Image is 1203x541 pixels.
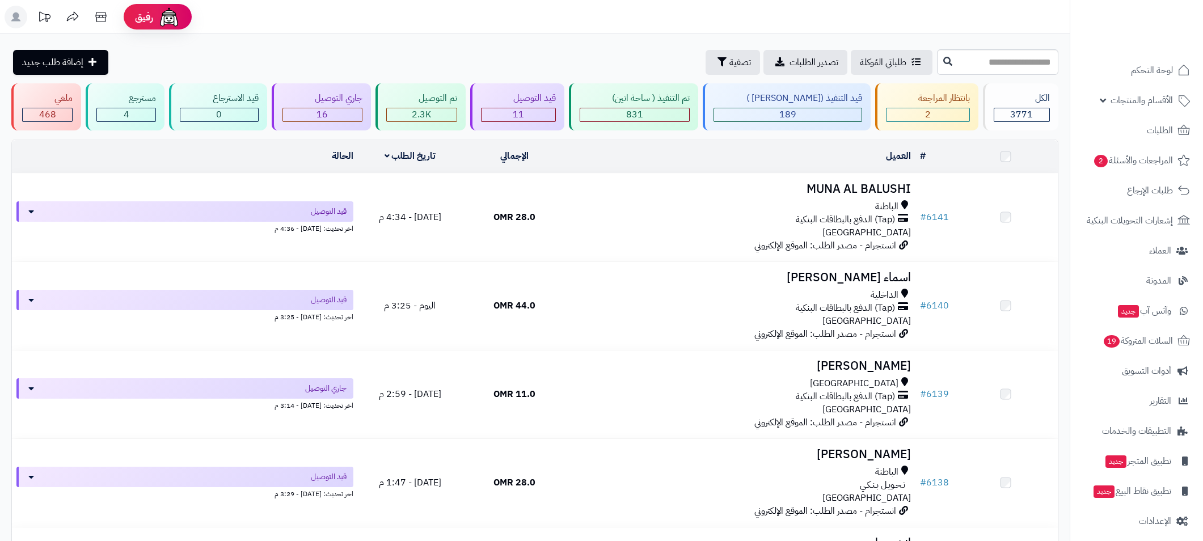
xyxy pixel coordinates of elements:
span: 11 [513,108,524,121]
a: التقارير [1077,387,1196,415]
a: #6139 [920,387,949,401]
a: تم التوصيل 2.3K [373,83,468,130]
span: قيد التوصيل [311,471,347,483]
a: أدوات التسويق [1077,357,1196,384]
span: السلات المتروكة [1103,333,1173,349]
a: الطلبات [1077,117,1196,144]
a: #6141 [920,210,949,224]
span: الباطنة [875,200,898,213]
span: انستجرام - مصدر الطلب: الموقع الإلكتروني [754,327,896,341]
span: طلباتي المُوكلة [860,56,906,69]
span: انستجرام - مصدر الطلب: الموقع الإلكتروني [754,239,896,252]
span: [GEOGRAPHIC_DATA] [822,226,911,239]
a: قيد التنفيذ ([PERSON_NAME] ) 189 [700,83,872,130]
span: لوحة التحكم [1131,62,1173,78]
span: التطبيقات والخدمات [1102,423,1171,439]
a: وآتس آبجديد [1077,297,1196,324]
a: طلباتي المُوكلة [851,50,932,75]
a: مسترجع 4 [83,83,167,130]
span: 11.0 OMR [493,387,535,401]
a: إضافة طلب جديد [13,50,108,75]
div: 2 [887,108,969,121]
span: وآتس آب [1117,303,1171,319]
a: تصدير الطلبات [763,50,847,75]
a: إشعارات التحويلات البنكية [1077,207,1196,234]
span: 3771 [1010,108,1033,121]
span: # [920,476,926,489]
a: تاريخ الطلب [385,149,436,163]
span: # [920,210,926,224]
span: 468 [39,108,56,121]
span: [DATE] - 4:34 م [379,210,441,224]
span: انستجرام - مصدر الطلب: الموقع الإلكتروني [754,504,896,518]
div: اخر تحديث: [DATE] - 3:29 م [16,487,353,499]
h3: MUNA AL BALUSHI [572,183,911,196]
span: [GEOGRAPHIC_DATA] [822,491,911,505]
span: إضافة طلب جديد [22,56,83,69]
a: الحالة [332,149,353,163]
div: 0 [180,108,258,121]
a: الإجمالي [500,149,529,163]
div: 831 [580,108,689,121]
span: [GEOGRAPHIC_DATA] [822,403,911,416]
span: التقارير [1150,393,1171,409]
span: قيد التوصيل [311,206,347,217]
span: تصفية [729,56,751,69]
span: 16 [316,108,328,121]
span: الداخلية [871,289,898,302]
span: اليوم - 3:25 م [384,299,436,312]
a: جاري التوصيل 16 [269,83,373,130]
span: إشعارات التحويلات البنكية [1087,213,1173,229]
a: السلات المتروكة19 [1077,327,1196,354]
span: 44.0 OMR [493,299,535,312]
div: قيد الاسترجاع [180,92,258,105]
span: (Tap) الدفع بالبطاقات البنكية [796,390,895,403]
span: الباطنة [875,466,898,479]
a: تم التنفيذ ( ساحة اتين) 831 [567,83,700,130]
span: الأقسام والمنتجات [1111,92,1173,108]
a: الكل3771 [981,83,1061,130]
span: 28.0 OMR [493,210,535,224]
div: مسترجع [96,92,156,105]
span: قيد التوصيل [311,294,347,306]
span: (Tap) الدفع بالبطاقات البنكية [796,302,895,315]
button: تصفية [706,50,760,75]
span: 19 [1104,335,1120,348]
span: 189 [779,108,796,121]
h3: [PERSON_NAME] [572,448,911,461]
a: تحديثات المنصة [30,6,58,31]
div: 189 [714,108,861,121]
span: جديد [1105,455,1126,468]
h3: [PERSON_NAME] [572,360,911,373]
a: تطبيق المتجرجديد [1077,447,1196,475]
span: 4 [124,108,129,121]
span: [DATE] - 2:59 م [379,387,441,401]
a: لوحة التحكم [1077,57,1196,84]
a: بانتظار المراجعة 2 [873,83,981,130]
a: #6138 [920,476,949,489]
a: طلبات الإرجاع [1077,177,1196,204]
span: الإعدادات [1139,513,1171,529]
a: المراجعات والأسئلة2 [1077,147,1196,174]
span: [DATE] - 1:47 م [379,476,441,489]
div: اخر تحديث: [DATE] - 4:36 م [16,222,353,234]
a: قيد التوصيل 11 [468,83,567,130]
div: الكل [994,92,1050,105]
div: 4 [97,108,155,121]
span: الطلبات [1147,122,1173,138]
img: logo-2.png [1126,29,1192,53]
span: 0 [216,108,222,121]
a: #6140 [920,299,949,312]
span: تطبيق المتجر [1104,453,1171,469]
span: (Tap) الدفع بالبطاقات البنكية [796,213,895,226]
div: اخر تحديث: [DATE] - 3:14 م [16,399,353,411]
div: ملغي [22,92,73,105]
a: العملاء [1077,237,1196,264]
h3: اسماء [PERSON_NAME] [572,271,911,284]
img: ai-face.png [158,6,180,28]
div: تم التنفيذ ( ساحة اتين) [580,92,690,105]
div: 11 [482,108,555,121]
span: 28.0 OMR [493,476,535,489]
a: تطبيق نقاط البيعجديد [1077,477,1196,505]
span: [GEOGRAPHIC_DATA] [822,314,911,328]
